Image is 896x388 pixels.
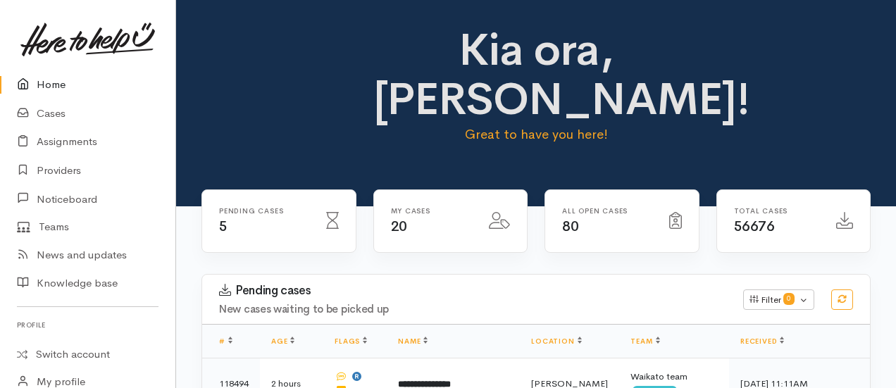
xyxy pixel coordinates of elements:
span: 0 [783,293,795,304]
h6: All Open cases [562,207,652,215]
a: Flags [335,337,367,346]
span: 5 [219,218,228,235]
h6: Pending cases [219,207,309,215]
a: Location [531,337,581,346]
h6: My cases [391,207,473,215]
button: Filter0 [743,289,814,311]
a: Name [398,337,428,346]
a: Age [271,337,294,346]
span: 20 [391,218,407,235]
a: Received [740,337,784,346]
span: 80 [562,218,578,235]
h3: Pending cases [219,284,726,298]
a: Team [630,337,659,346]
h1: Kia ora, [PERSON_NAME]! [373,25,699,125]
h6: Profile [17,315,158,334]
span: 56676 [734,218,775,235]
h4: New cases waiting to be picked up [219,303,726,315]
h6: Total cases [734,207,820,215]
a: # [219,337,232,346]
p: Great to have you here! [373,125,699,144]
